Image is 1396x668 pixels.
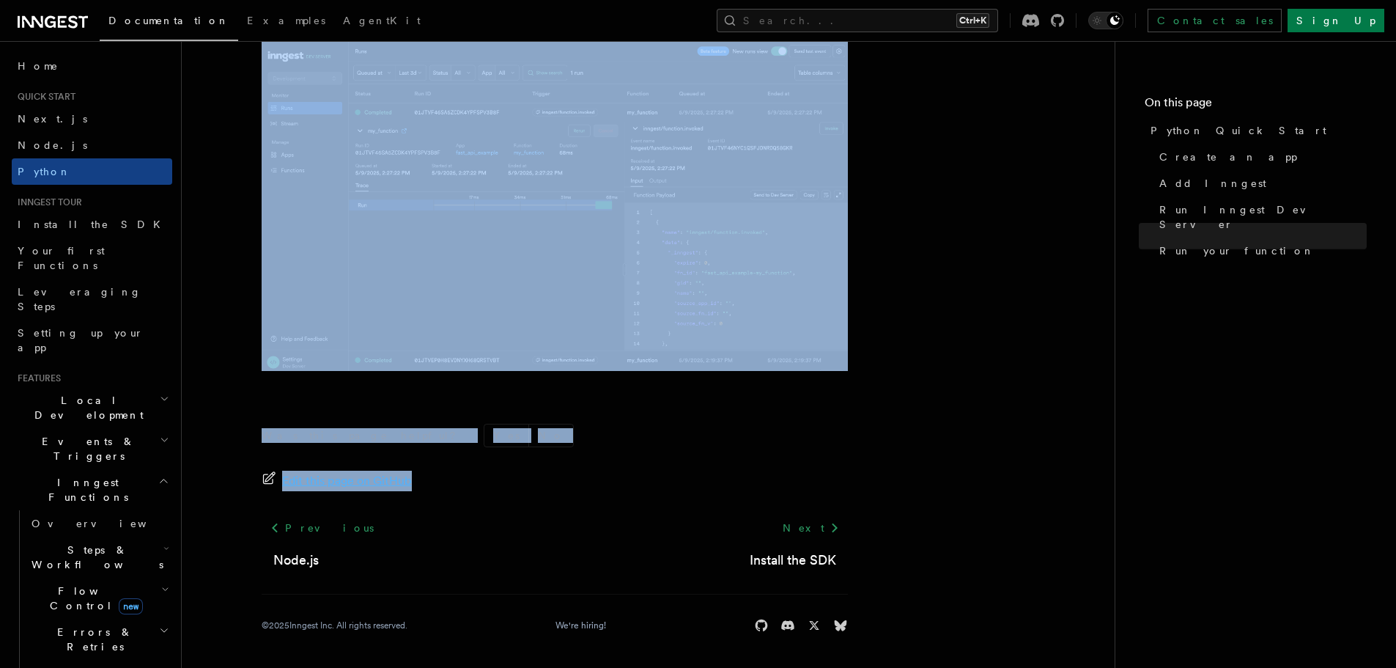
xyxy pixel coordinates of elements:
a: Leveraging Steps [12,279,172,320]
span: new [119,598,143,614]
span: Run your function [1159,243,1315,258]
span: Events & Triggers [12,434,160,463]
kbd: Ctrl+K [956,13,989,28]
button: No [529,425,573,447]
span: Add Inngest [1159,176,1266,191]
a: Setting up your app [12,320,172,361]
span: Quick start [12,91,75,103]
span: Flow Control [26,584,161,613]
h4: On this page [1145,94,1367,117]
a: Install the SDK [12,211,172,238]
a: Node.js [273,550,319,570]
span: Install the SDK [18,219,169,230]
a: Edit this page on GitHub [262,471,412,491]
a: Home [12,53,172,79]
span: Inngest tour [12,197,82,208]
a: Examples [238,4,334,40]
button: Errors & Retries [26,619,172,660]
span: Documentation [108,15,229,26]
a: Previous [262,515,383,541]
span: Edit this page on GitHub [282,471,412,491]
span: Overview [32,518,182,529]
span: Home [18,59,59,73]
button: Search...Ctrl+K [717,9,998,32]
a: We're hiring! [555,620,606,631]
button: Yes [484,425,528,447]
a: Next.js [12,106,172,132]
span: Node.js [18,139,87,151]
div: © 2025 Inngest Inc. All rights reserved. [262,620,407,631]
button: Events & Triggers [12,428,172,469]
span: Create an app [1159,150,1297,164]
span: Inngest Functions [12,475,158,504]
a: Contact sales [1148,9,1282,32]
span: Steps & Workflows [26,543,163,572]
button: Local Development [12,387,172,428]
a: Documentation [100,4,238,41]
a: Next [774,515,848,541]
span: Next.js [18,113,87,125]
a: Create an app [1153,144,1367,170]
span: Local Development [12,393,160,422]
button: Steps & Workflows [26,537,172,578]
a: Add Inngest [1153,170,1367,197]
img: quick-start-run.png [262,41,848,371]
a: AgentKit [334,4,429,40]
a: Node.js [12,132,172,158]
span: AgentKit [343,15,421,26]
span: Features [12,372,61,384]
span: Leveraging Steps [18,286,141,312]
a: Python [12,158,172,185]
p: Was this page helpful? [262,428,466,443]
a: Your first Functions [12,238,172,279]
a: Overview [26,510,172,537]
button: Flow Controlnew [26,578,172,619]
span: Errors & Retries [26,625,159,654]
a: Run your function [1153,238,1367,264]
span: Python Quick Start [1151,123,1326,138]
a: Python Quick Start [1145,117,1367,144]
span: Examples [247,15,325,26]
button: Toggle dark mode [1088,12,1123,29]
a: Install the SDK [750,550,836,570]
a: Sign Up [1288,9,1384,32]
span: Run Inngest Dev Server [1159,202,1367,232]
button: Inngest Functions [12,469,172,510]
span: Your first Functions [18,245,105,271]
span: Setting up your app [18,327,144,353]
span: Python [18,166,71,177]
a: Run Inngest Dev Server [1153,197,1367,238]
